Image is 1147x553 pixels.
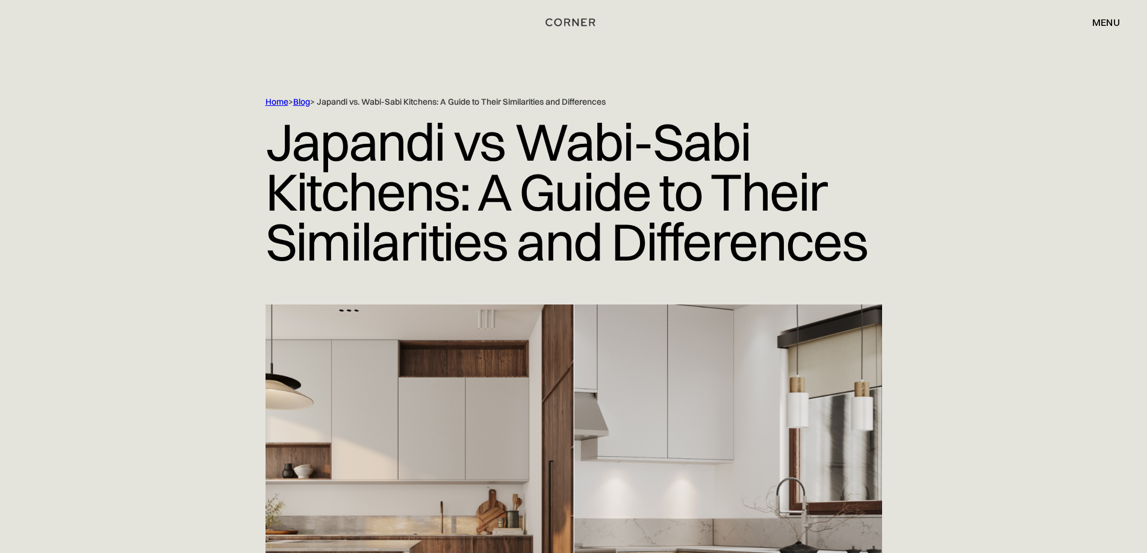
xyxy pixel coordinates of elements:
[266,96,288,107] a: Home
[532,14,615,30] a: home
[1092,17,1120,27] div: menu
[1080,12,1120,32] div: menu
[293,96,310,107] a: Blog
[266,108,882,276] h1: Japandi vs Wabi-Sabi Kitchens: A Guide to Their Similarities and Differences
[266,96,831,108] div: > > Japandi vs. Wabi-Sabi Kitchens: A Guide to Their Similarities and Differences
